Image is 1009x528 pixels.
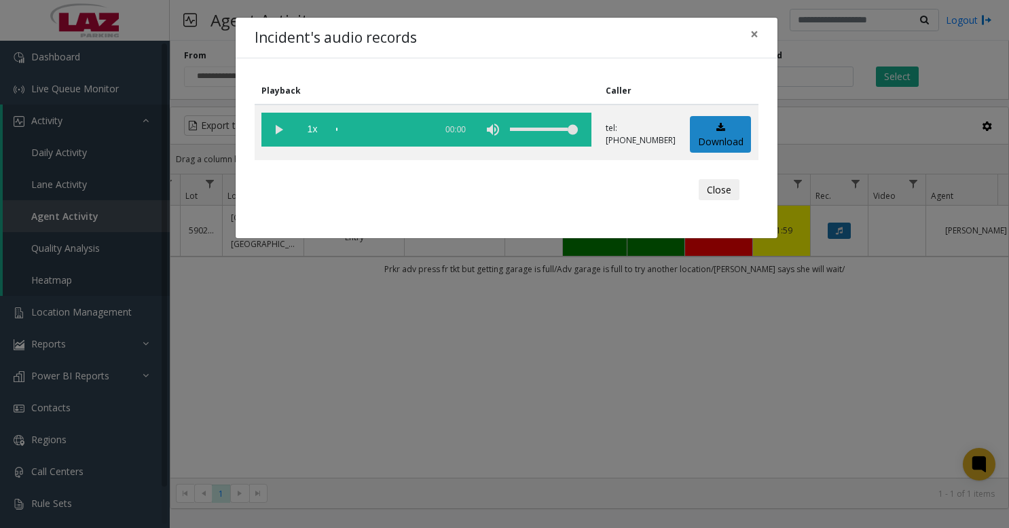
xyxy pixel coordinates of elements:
[295,113,329,147] span: playback speed button
[255,27,417,49] h4: Incident's audio records
[690,116,751,153] a: Download
[699,179,739,201] button: Close
[336,113,428,147] div: scrub bar
[741,18,768,51] button: Close
[606,122,676,147] p: tel:[PHONE_NUMBER]
[510,113,578,147] div: volume level
[599,77,683,105] th: Caller
[255,77,599,105] th: Playback
[750,24,758,43] span: ×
